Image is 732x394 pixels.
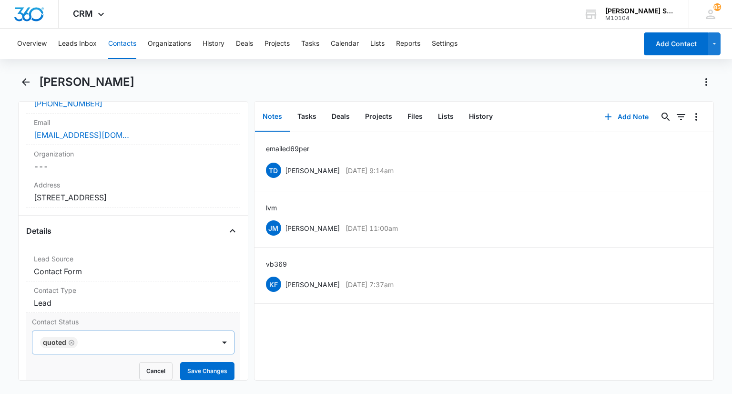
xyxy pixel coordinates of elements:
[58,29,97,59] button: Leads Inbox
[285,166,340,176] p: [PERSON_NAME]
[285,223,340,233] p: [PERSON_NAME]
[432,29,457,59] button: Settings
[34,129,129,141] a: [EMAIL_ADDRESS][DOMAIN_NAME]
[689,109,704,124] button: Overflow Menu
[34,117,232,127] label: Email
[605,7,675,15] div: account name
[34,254,232,264] label: Lead Source
[266,259,287,269] p: vb3 69
[34,98,102,109] a: [PHONE_NUMBER]
[34,285,232,295] label: Contact Type
[139,362,173,380] button: Cancel
[713,3,721,11] span: 85
[255,102,290,132] button: Notes
[346,166,394,176] p: [DATE] 9:14am
[713,3,721,11] div: notifications count
[346,223,398,233] p: [DATE] 11:00am
[34,180,232,190] label: Address
[396,29,420,59] button: Reports
[26,145,240,176] div: Organization---
[346,280,394,290] p: [DATE] 7:37am
[148,29,191,59] button: Organizations
[34,192,232,203] dd: [STREET_ADDRESS]
[236,29,253,59] button: Deals
[264,29,290,59] button: Projects
[699,74,714,90] button: Actions
[34,161,232,172] dd: ---
[34,266,232,277] dd: Contact Form
[26,176,240,207] div: Address[STREET_ADDRESS]
[266,203,277,213] p: lvm
[324,102,357,132] button: Deals
[430,102,461,132] button: Lists
[34,297,232,309] dd: Lead
[266,220,281,236] span: JM
[290,102,324,132] button: Tasks
[32,317,234,327] label: Contact Status
[357,102,400,132] button: Projects
[301,29,319,59] button: Tasks
[225,223,240,238] button: Close
[658,109,673,124] button: Search...
[26,281,240,313] div: Contact TypeLead
[644,32,708,55] button: Add Contact
[26,114,240,145] div: Email[EMAIL_ADDRESS][DOMAIN_NAME]
[39,75,134,89] h1: [PERSON_NAME]
[26,225,51,237] h4: Details
[180,362,234,380] button: Save Changes
[266,277,281,292] span: KF
[26,250,240,281] div: Lead SourceContact Form
[595,105,658,128] button: Add Note
[266,144,309,154] p: emailed 69 per
[66,339,75,346] div: Remove Quoted
[605,15,675,21] div: account id
[34,149,232,159] label: Organization
[17,29,47,59] button: Overview
[18,74,33,90] button: Back
[266,163,281,178] span: TD
[43,339,66,346] div: Quoted
[73,9,93,19] span: CRM
[285,280,340,290] p: [PERSON_NAME]
[108,29,136,59] button: Contacts
[203,29,224,59] button: History
[331,29,359,59] button: Calendar
[400,102,430,132] button: Files
[461,102,500,132] button: History
[370,29,385,59] button: Lists
[673,109,689,124] button: Filters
